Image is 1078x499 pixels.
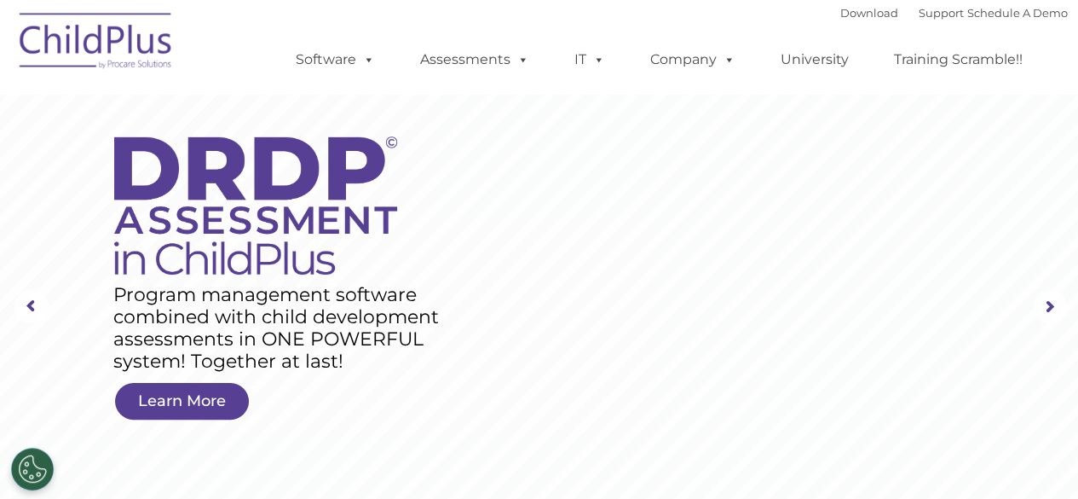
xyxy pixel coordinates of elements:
[840,6,1068,20] font: |
[115,383,249,420] a: Learn More
[11,448,54,490] button: Cookies Settings
[557,43,622,77] a: IT
[403,43,546,77] a: Assessments
[877,43,1040,77] a: Training Scramble!!
[113,284,458,373] rs-layer: Program management software combined with child development assessments in ONE POWERFUL system! T...
[764,43,866,77] a: University
[967,6,1068,20] a: Schedule A Demo
[11,1,182,86] img: ChildPlus by Procare Solutions
[114,136,397,275] img: DRDP Assessment in ChildPlus
[633,43,752,77] a: Company
[279,43,392,77] a: Software
[840,6,898,20] a: Download
[919,6,964,20] a: Support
